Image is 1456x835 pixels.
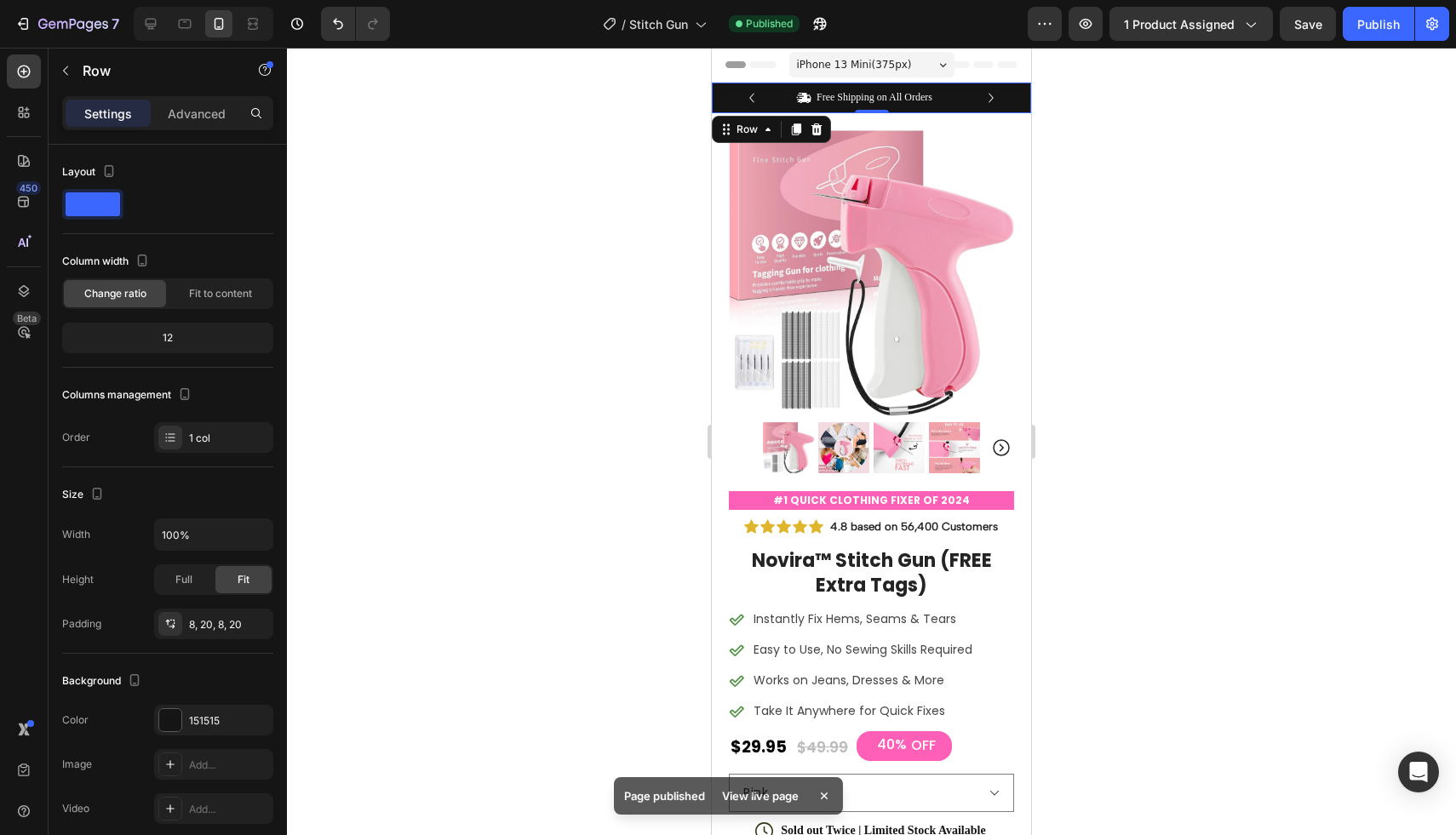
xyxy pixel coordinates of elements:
div: Undo/Redo [321,7,390,41]
div: 12 [66,326,270,350]
div: 8, 20, 8, 20 [189,617,269,632]
button: 7 [7,7,127,41]
div: Layout [62,161,119,184]
div: Padding [62,616,101,632]
p: Row [83,60,227,81]
span: Save [1294,17,1322,31]
span: Fit [238,572,249,587]
button: 1 product assigned [1109,7,1273,41]
iframe: Design area [712,48,1031,835]
div: Background [62,670,145,693]
div: Color [62,712,89,728]
div: Add... [189,802,269,817]
button: Save [1280,7,1336,41]
span: Fit to content [189,286,252,301]
div: Publish [1357,15,1400,33]
div: Size [62,483,107,506]
p: 7 [112,14,119,34]
p: Page published [624,787,705,804]
span: 1 product assigned [1124,15,1235,33]
div: Width [62,527,90,542]
button: Publish [1343,7,1414,41]
div: Height [62,572,94,587]
div: 1 col [189,431,269,446]
div: Columns management [62,384,195,407]
div: Column width [62,250,152,273]
span: Change ratio [84,286,146,301]
p: Advanced [168,105,226,123]
input: Auto [155,519,272,550]
span: Full [175,572,192,587]
div: 151515 [189,713,269,729]
div: Order [62,430,90,445]
span: Stitch Gun [629,15,688,33]
div: Video [62,801,89,816]
span: Published [746,16,793,31]
div: Beta [13,312,41,325]
div: View live page [712,784,809,808]
div: Image [62,757,92,772]
span: / [622,15,626,33]
div: 450 [16,181,41,195]
p: Settings [84,105,132,123]
p: Sold out Twice | Limited Stock Available [69,775,273,791]
div: Add... [189,758,269,773]
div: Open Intercom Messenger [1398,752,1439,792]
